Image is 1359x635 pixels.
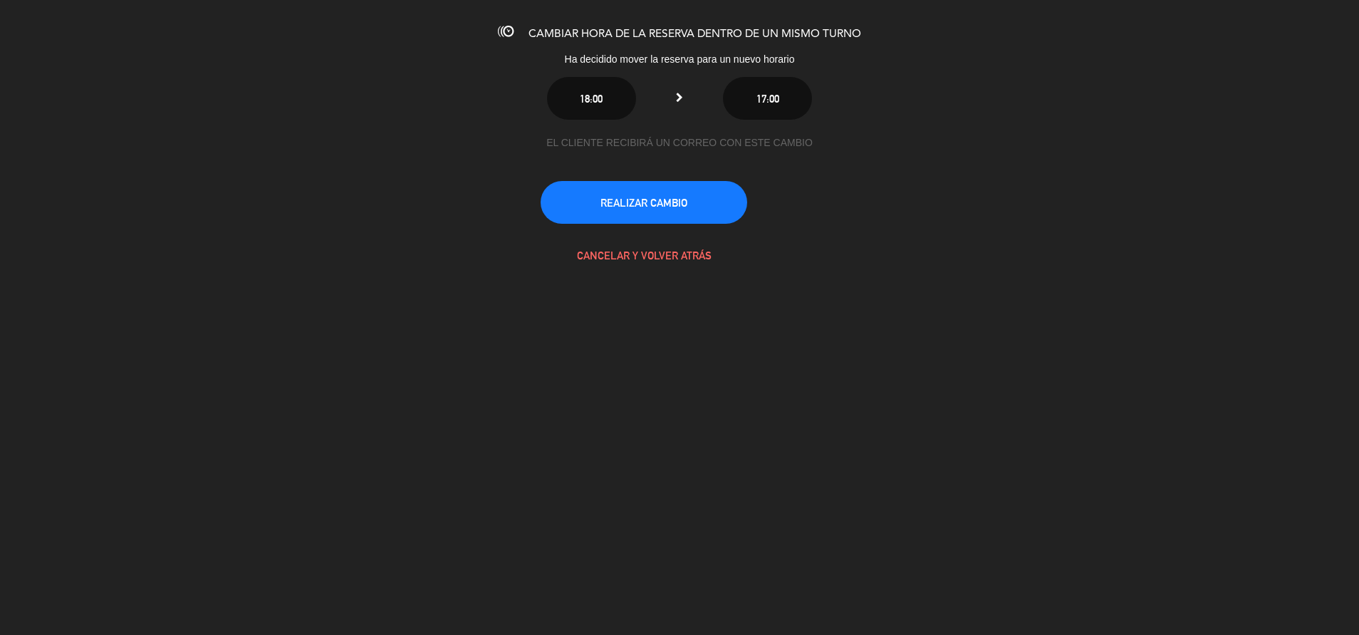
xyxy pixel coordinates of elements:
button: REALIZAR CAMBIO [541,181,747,224]
div: Ha decidido mover la reserva para un nuevo horario [444,51,915,68]
button: CANCELAR Y VOLVER ATRÁS [541,234,747,277]
button: 18:00 [547,77,636,120]
span: CAMBIAR HORA DE LA RESERVA DENTRO DE UN MISMO TURNO [528,29,861,40]
button: 17:00 [723,77,812,120]
span: 18:00 [580,93,603,105]
div: EL CLIENTE RECIBIRÁ UN CORREO CON ESTE CAMBIO [541,135,818,151]
span: 17:00 [756,93,779,105]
